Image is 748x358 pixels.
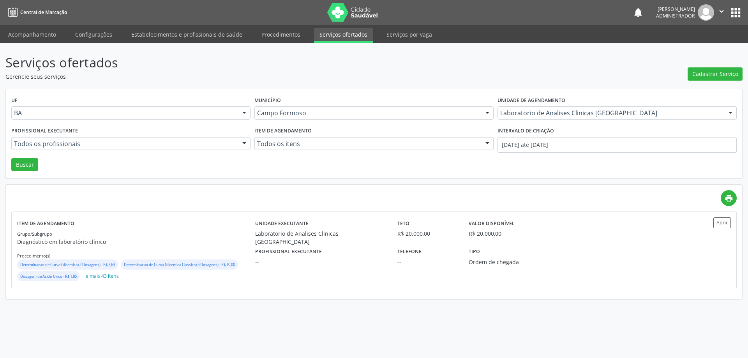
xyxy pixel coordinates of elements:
a: Serviços ofertados [314,28,373,43]
div: Laboratorio de Analises Clinicas [GEOGRAPHIC_DATA] [255,229,387,246]
button: Buscar [11,158,38,171]
p: Serviços ofertados [5,53,521,72]
div: Ordem de chegada [469,258,565,266]
span: Todos os itens [257,140,478,148]
a: Serviços por vaga [381,28,438,41]
div: R$ 20.000,00 [469,229,501,238]
input: Selecione um intervalo [497,137,737,153]
img: img [698,4,714,21]
label: Profissional executante [11,125,78,137]
span: Todos os profissionais [14,140,235,148]
button: Cadastrar Serviço [688,67,743,81]
button: notifications [633,7,644,18]
label: Profissional executante [255,246,322,258]
button: apps [729,6,743,19]
label: Valor disponível [469,217,515,229]
a: Acompanhamento [3,28,62,41]
label: Intervalo de criação [497,125,554,137]
span: Campo Formoso [257,109,478,117]
a: Procedimentos [256,28,306,41]
small: Procedimento(s) [17,253,50,259]
label: Item de agendamento [17,217,74,229]
span: Laboratorio de Analises Clinicas [GEOGRAPHIC_DATA] [500,109,721,117]
label: Item de agendamento [254,125,312,137]
label: Unidade de agendamento [497,95,565,107]
a: print [721,190,737,206]
small: Determinacao de Curva Glicemica (2 Dosagens) - R$ 3,63 [20,262,115,267]
label: Teto [397,217,409,229]
p: Diagnóstico em laboratório clínico [17,238,255,246]
label: Unidade executante [255,217,309,229]
small: Dosagem de Acido Urico - R$ 1,85 [20,274,77,279]
button:  [714,4,729,21]
span: Cadastrar Serviço [692,70,738,78]
a: Estabelecimentos e profissionais de saúde [126,28,248,41]
label: Tipo [469,246,480,258]
label: UF [11,95,18,107]
span: Administrador [656,12,695,19]
i:  [717,7,726,16]
small: Determinacao de Curva Glicemica Classica (5 Dosagens) - R$ 10,00 [124,262,235,267]
i: print [725,194,733,203]
span: BA [14,109,235,117]
button: Abrir [713,217,731,228]
a: Configurações [70,28,118,41]
div: -- [255,258,387,266]
div: -- [397,258,458,266]
div: R$ 20.000,00 [397,229,458,238]
span: Central de Marcação [20,9,67,16]
p: Gerencie seus serviços [5,72,521,81]
small: Grupo/Subgrupo [17,231,52,237]
label: Município [254,95,281,107]
a: Central de Marcação [5,6,67,19]
button: e mais 43 itens [83,271,122,282]
div: [PERSON_NAME] [656,6,695,12]
label: Telefone [397,246,422,258]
